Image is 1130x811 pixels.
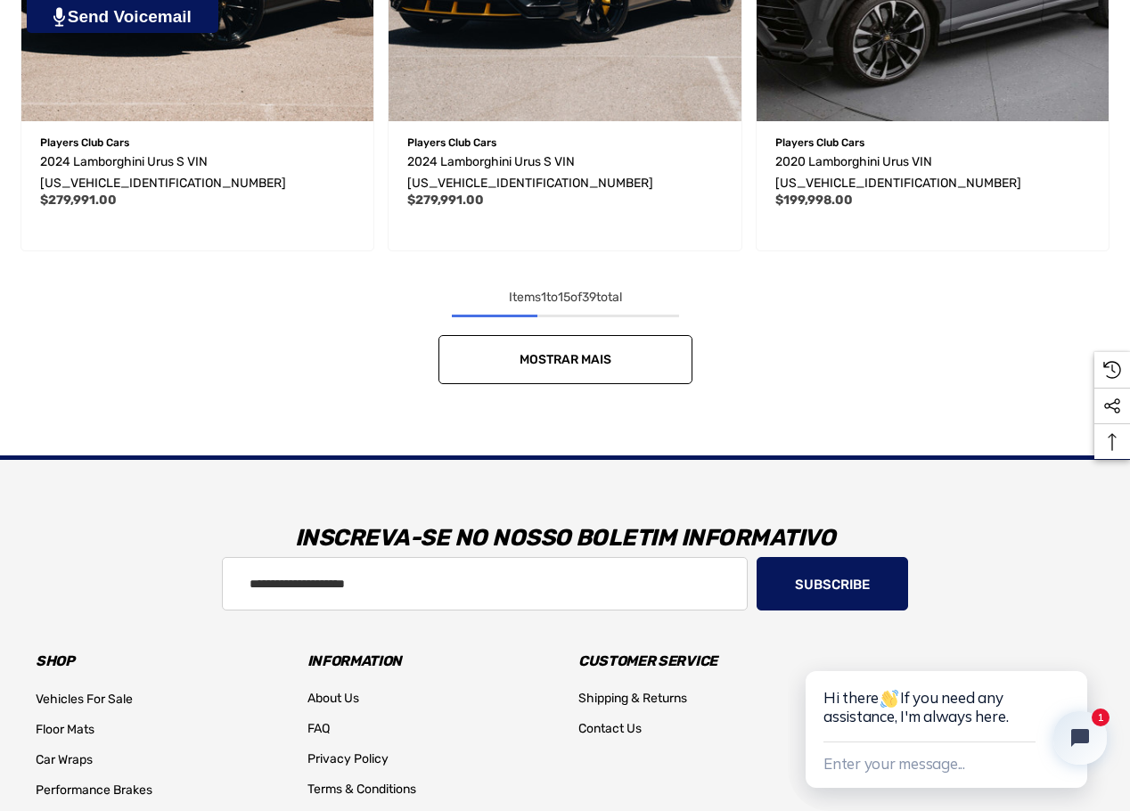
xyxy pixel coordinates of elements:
[775,131,1091,154] p: Players Club Cars
[307,744,389,774] a: Privacy Policy
[582,290,596,305] span: 39
[22,512,1108,565] h3: Inscreva-se no nosso boletim informativo
[520,352,611,367] span: Mostrar mais
[307,649,553,674] h3: Information
[578,684,687,714] a: Shipping & Returns
[407,154,653,191] span: 2024 Lamborghini Urus S VIN [US_VEHICLE_IDENTIFICATION_NUMBER]
[13,287,1117,308] div: Items to of total
[578,649,823,674] h3: Customer Service
[775,152,1091,194] a: 2020 Lamborghini Urus VIN ZPBUA1ZL7LLA06469,$199,998.00
[36,745,93,775] a: Car Wraps
[578,691,687,706] span: Shipping & Returns
[36,775,152,806] a: Performance Brakes
[578,721,642,736] span: Contact Us
[757,557,908,610] button: Subscribe
[36,715,94,745] a: Floor Mats
[775,193,853,208] span: $199,998.00
[40,152,356,194] a: 2024 Lamborghini Urus S VIN ZPBUB3ZL8RLA28658,$279,991.00
[541,290,546,305] span: 1
[36,722,94,737] span: Floor Mats
[307,691,359,706] span: About Us
[40,131,356,154] p: Players Club Cars
[53,7,65,27] img: PjwhLS0gR2VuZXJhdG9yOiBHcmF2aXQuaW8gLS0+PHN2ZyB4bWxucz0iaHR0cDovL3d3dy53My5vcmcvMjAwMC9zdmciIHhtb...
[407,152,723,194] a: 2024 Lamborghini Urus S VIN ZPBUB3ZL0RLA32820,$279,991.00
[407,193,484,208] span: $279,991.00
[775,154,1021,191] span: 2020 Lamborghini Urus VIN [US_VEHICLE_IDENTIFICATION_NUMBER]
[13,287,1117,384] nav: pagination
[36,752,93,767] span: Car Wraps
[578,714,642,744] a: Contact Us
[307,751,389,766] span: Privacy Policy
[36,692,133,707] span: Vehicles For Sale
[307,714,330,744] a: FAQ
[1103,397,1121,415] svg: Social Media
[307,782,416,797] span: Terms & Conditions
[307,684,359,714] a: About Us
[558,290,570,305] span: 15
[307,774,416,805] a: Terms & Conditions
[36,782,152,798] span: Performance Brakes
[40,193,117,208] span: $279,991.00
[307,721,330,736] span: FAQ
[1103,361,1121,379] svg: Recently Viewed
[407,131,723,154] p: Players Club Cars
[36,684,133,715] a: Vehicles For Sale
[788,614,1130,811] iframe: Tidio Chat
[438,335,692,384] a: Mostrar mais
[1094,433,1130,451] svg: Top
[40,154,286,191] span: 2024 Lamborghini Urus S VIN [US_VEHICLE_IDENTIFICATION_NUMBER]
[36,649,281,674] h3: Shop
